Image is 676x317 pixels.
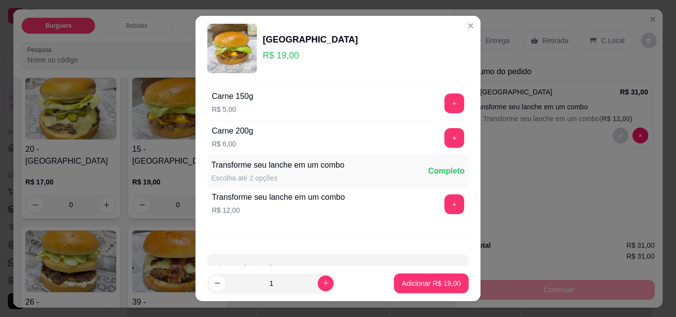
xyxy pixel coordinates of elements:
button: add [444,194,464,214]
button: increase-product-quantity [318,275,334,291]
img: product-image [207,24,257,73]
p: R$ 19,00 [263,48,358,62]
button: Close [463,18,479,34]
button: decrease-product-quantity [209,275,225,291]
div: Transforme seu lanche em um combo [211,159,344,171]
p: R$ 12,00 [212,205,345,215]
div: Carne 200g [212,125,253,137]
div: Escolha até 2 opções [211,173,344,183]
div: Carne 150g [212,91,253,102]
div: Completo [428,165,465,177]
button: add [444,128,464,148]
p: R$ 5,00 [212,104,253,114]
div: [GEOGRAPHIC_DATA] [263,33,358,46]
p: Adicionar R$ 19,00 [402,278,461,288]
button: add [444,93,464,113]
p: R$ 6,00 [212,139,253,149]
div: Transforme seu lanche em um combo [212,191,345,203]
button: Adicionar R$ 19,00 [394,273,469,293]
